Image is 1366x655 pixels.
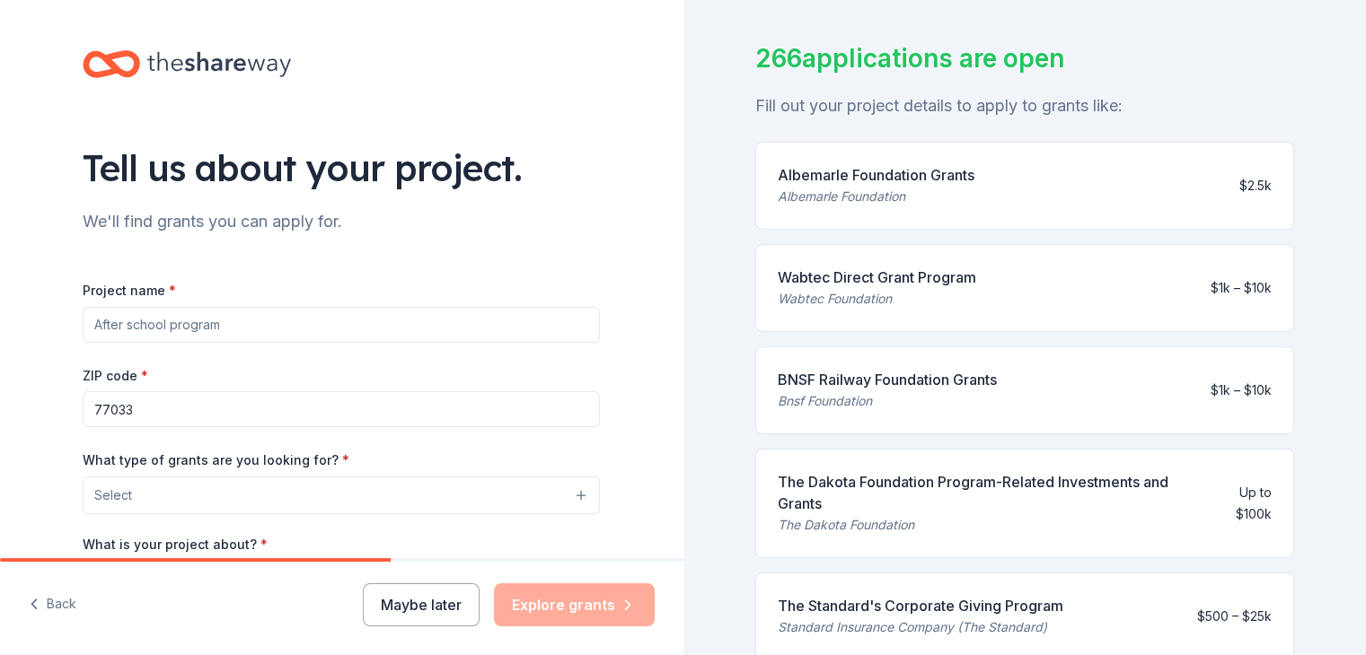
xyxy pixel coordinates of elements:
div: Wabtec Direct Grant Program [778,266,976,288]
div: BNSF Railway Foundation Grants [778,369,997,390]
div: Tell us about your project. [83,143,600,193]
div: $1k – $10k [1211,277,1272,299]
span: Select [94,485,132,506]
div: Albemarle Foundation [778,186,974,207]
div: The Standard's Corporate Giving Program [778,595,1063,616]
div: Standard Insurance Company (The Standard) [778,616,1063,638]
div: Up to $100k [1204,482,1272,525]
div: $500 – $25k [1197,606,1272,627]
label: What type of grants are you looking for? [83,451,349,469]
div: Fill out your project details to apply to grants like: [755,92,1295,120]
button: Maybe later [363,583,480,626]
div: The Dakota Foundation Program-Related Investments and Grants [778,471,1190,514]
label: ZIP code [83,367,148,385]
button: Select [83,476,600,514]
div: $2.5k [1239,175,1272,196]
button: Back [29,586,76,624]
div: 266 applications are open [755,39,1295,77]
label: What is your project about? [83,536,268,554]
div: Wabtec Foundation [778,288,976,310]
div: Albemarle Foundation Grants [778,164,974,186]
input: 12345 (U.S. only) [83,391,600,427]
div: Bnsf Foundation [778,390,997,412]
div: The Dakota Foundation [778,514,1190,536]
label: Project name [83,282,176,300]
div: $1k – $10k [1211,380,1272,401]
input: After school program [83,307,600,343]
div: We'll find grants you can apply for. [83,207,600,236]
